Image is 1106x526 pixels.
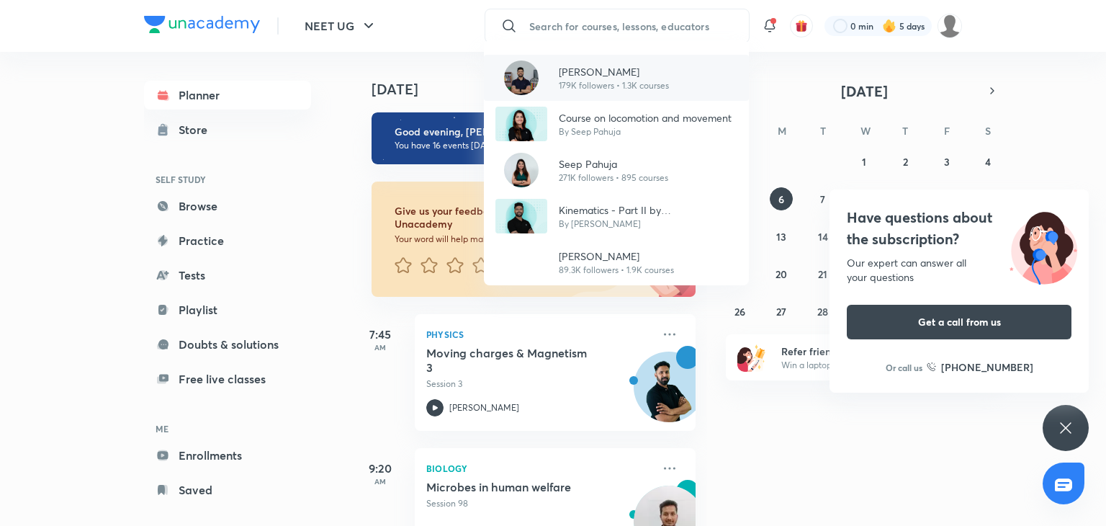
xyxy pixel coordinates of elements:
[495,107,547,141] img: Avatar
[847,305,1071,339] button: Get a call from us
[504,61,539,95] img: Avatar
[484,147,749,193] a: AvatarSeep Pahuja271K followers • 895 courses
[559,264,674,277] p: 89.3K followers • 1.9K courses
[484,55,749,101] a: Avatar[PERSON_NAME]179K followers • 1.3K courses
[847,256,1071,285] div: Our expert can answer all your questions
[559,171,668,184] p: 271K followers • 895 courses
[847,207,1071,250] h4: Have questions about the subscription?
[559,249,674,264] p: [PERSON_NAME]
[484,193,749,239] a: AvatarKinematics - Part II by [PERSON_NAME]By [PERSON_NAME]
[559,218,737,231] p: By [PERSON_NAME]
[559,64,669,79] p: [PERSON_NAME]
[559,156,668,171] p: Seep Pahuja
[504,245,539,280] img: Avatar
[559,125,732,138] p: By Seep Pahuja
[998,207,1089,285] img: ttu_illustration_new.svg
[484,239,749,285] a: Avatar[PERSON_NAME]89.3K followers • 1.9K courses
[484,101,749,147] a: AvatarCourse on locomotion and movementBy Seep Pahuja
[559,110,732,125] p: Course on locomotion and movement
[886,361,922,374] p: Or call us
[504,153,539,187] img: Avatar
[941,360,1033,375] h6: [PHONE_NUMBER]
[559,79,669,92] p: 179K followers • 1.3K courses
[927,360,1033,375] a: [PHONE_NUMBER]
[559,202,737,218] p: Kinematics - Part II by [PERSON_NAME]
[495,199,547,233] img: Avatar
